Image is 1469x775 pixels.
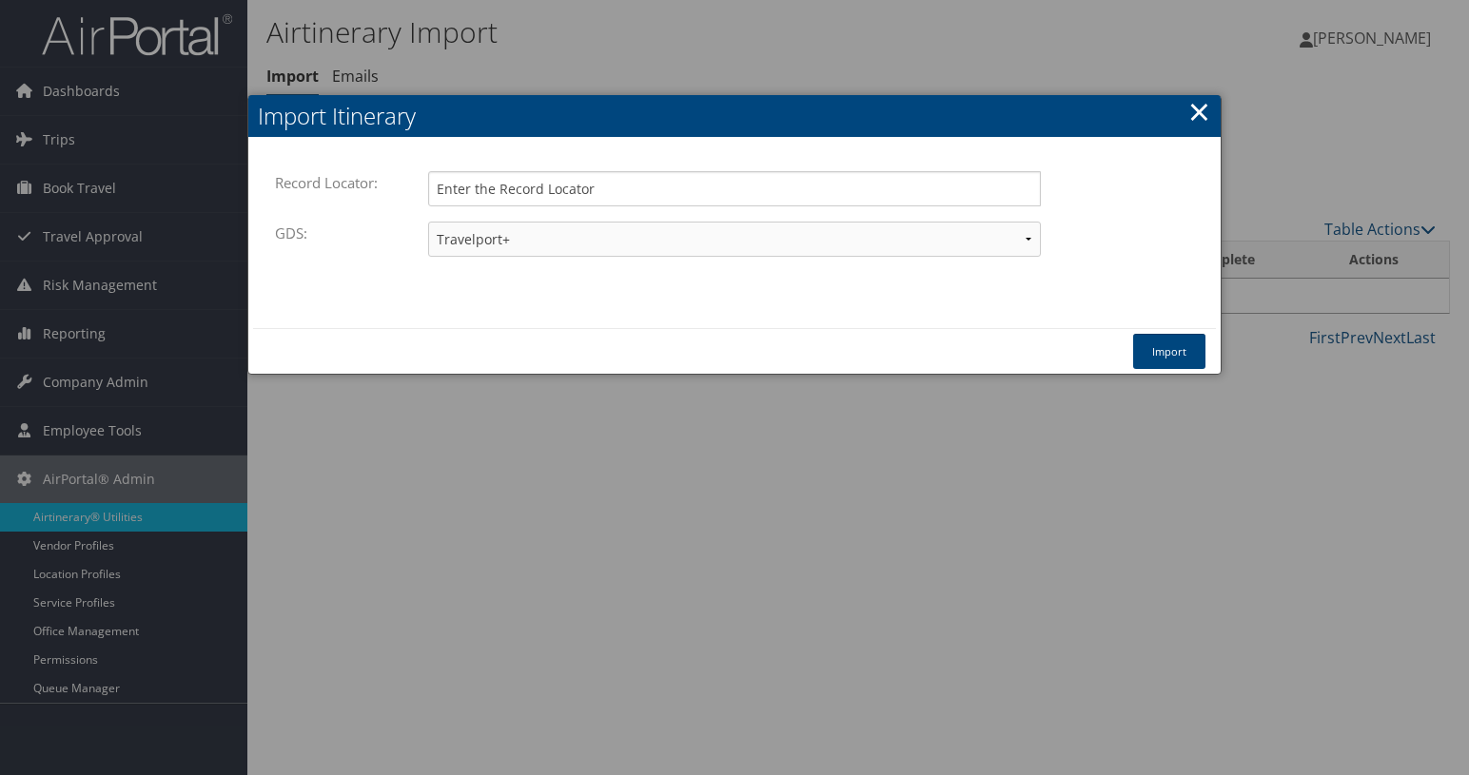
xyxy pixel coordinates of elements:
label: GDS: [275,215,317,251]
label: Record Locator: [275,165,387,201]
input: Enter the Record Locator [428,171,1041,206]
h2: Import Itinerary [248,95,1221,137]
button: Import [1133,334,1205,369]
a: × [1188,92,1210,130]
